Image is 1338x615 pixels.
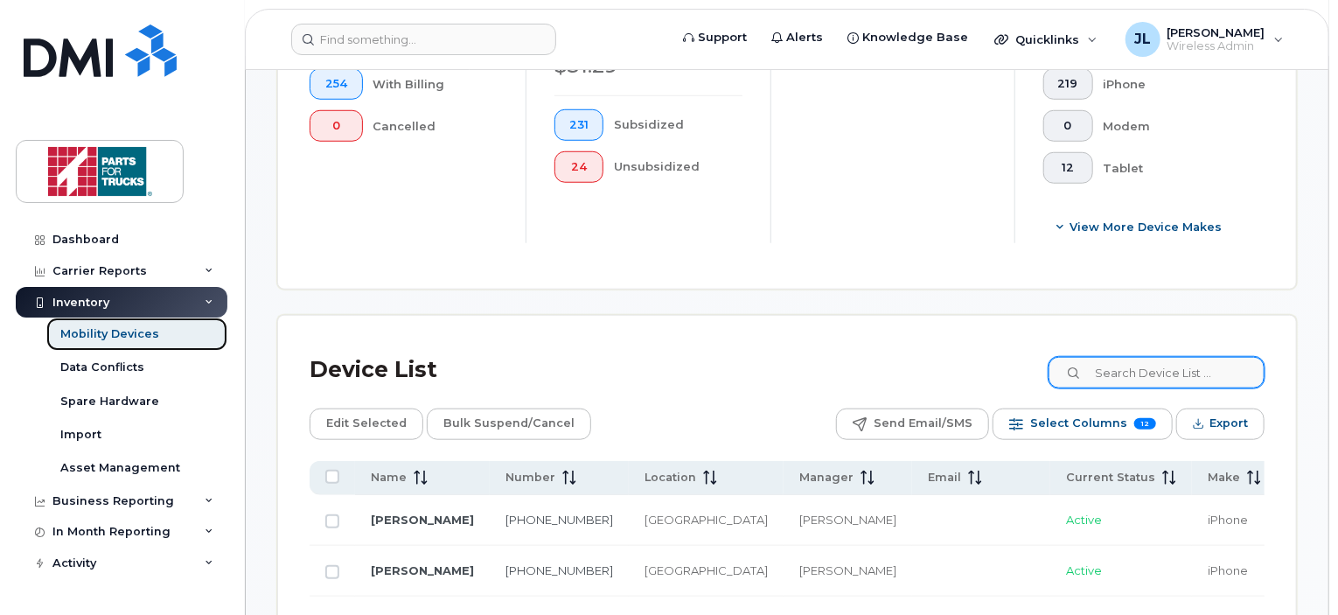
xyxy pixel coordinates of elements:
[326,410,407,437] span: Edit Selected
[1043,212,1237,243] button: View More Device Makes
[671,20,759,55] a: Support
[371,513,474,527] a: [PERSON_NAME]
[1104,152,1237,184] div: Tablet
[786,29,823,46] span: Alerts
[569,118,589,132] span: 231
[1058,119,1078,133] span: 0
[1134,29,1151,50] span: JL
[1208,513,1248,527] span: iPhone
[614,109,742,141] div: Subsidized
[799,563,896,579] div: [PERSON_NAME]
[427,409,591,440] button: Bulk Suspend/Cancel
[1030,410,1127,437] span: Select Columns
[310,110,363,142] button: 0
[874,410,972,437] span: Send Email/SMS
[373,68,498,100] div: With Billing
[1066,470,1155,486] span: Current Status
[614,151,742,183] div: Unsubsidized
[373,110,498,142] div: Cancelled
[310,347,437,393] div: Device List
[554,109,603,141] button: 231
[505,513,613,527] a: [PHONE_NUMBER]
[1134,418,1156,430] span: 12
[324,77,348,91] span: 254
[1049,357,1265,388] input: Search Device List ...
[1208,470,1240,486] span: Make
[1058,77,1078,91] span: 219
[835,20,980,55] a: Knowledge Base
[836,409,989,440] button: Send Email/SMS
[1015,32,1079,46] span: Quicklinks
[1066,563,1102,577] span: Active
[862,29,968,46] span: Knowledge Base
[698,29,747,46] span: Support
[1209,410,1248,437] span: Export
[993,409,1173,440] button: Select Columns 12
[1070,219,1222,235] span: View More Device Makes
[645,563,768,577] span: [GEOGRAPHIC_DATA]
[799,470,854,486] span: Manager
[554,151,603,183] button: 24
[1104,110,1237,142] div: Modem
[799,512,896,528] div: [PERSON_NAME]
[1167,39,1265,53] span: Wireless Admin
[1113,22,1296,57] div: Jessica Lam
[1043,68,1093,100] button: 219
[928,470,961,486] span: Email
[310,68,363,100] button: 254
[1043,152,1093,184] button: 12
[1176,409,1265,440] button: Export
[645,513,768,527] span: [GEOGRAPHIC_DATA]
[505,563,613,577] a: [PHONE_NUMBER]
[1058,161,1078,175] span: 12
[1104,68,1237,100] div: iPhone
[1167,25,1265,39] span: [PERSON_NAME]
[982,22,1110,57] div: Quicklinks
[759,20,835,55] a: Alerts
[1208,563,1248,577] span: iPhone
[1066,513,1102,527] span: Active
[371,470,407,486] span: Name
[505,470,555,486] span: Number
[371,563,474,577] a: [PERSON_NAME]
[291,24,556,55] input: Find something...
[324,119,348,133] span: 0
[1043,110,1093,142] button: 0
[310,409,423,440] button: Edit Selected
[443,410,575,437] span: Bulk Suspend/Cancel
[645,470,696,486] span: Location
[569,160,589,174] span: 24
